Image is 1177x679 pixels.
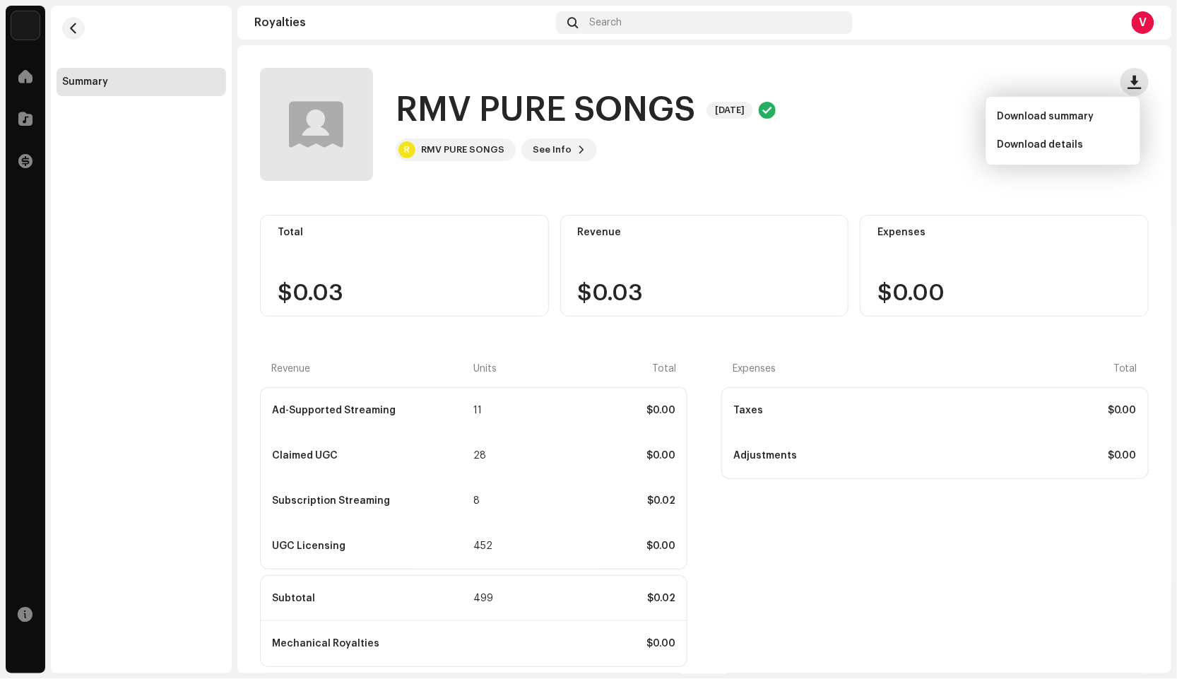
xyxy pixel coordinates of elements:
[589,17,622,28] span: Search
[272,638,473,649] div: Mechanical Royalties
[271,363,471,374] div: Revenue
[733,363,934,374] div: Expenses
[860,215,1149,317] re-o-card-value: Expenses
[272,405,471,416] div: Ad-Supported Streaming
[474,541,514,552] div: 452
[474,593,514,604] div: 499
[254,17,550,28] div: Royalties
[516,593,675,604] div: $0.02
[57,68,226,96] re-m-nav-item: Summary
[1132,11,1154,34] div: V
[474,405,514,416] div: 11
[516,495,675,507] div: $0.02
[474,495,514,507] div: 8
[998,139,1084,150] span: Download details
[278,227,531,238] div: Total
[877,227,1131,238] div: Expenses
[733,450,934,461] div: Adjustments
[421,144,504,155] div: RMV PURE SONGS
[272,541,471,552] div: UGC Licensing
[398,141,415,158] div: R
[733,405,934,416] div: Taxes
[516,405,675,416] div: $0.00
[475,638,676,649] div: $0.00
[560,215,849,317] re-o-card-value: Revenue
[533,136,572,164] span: See Info
[62,76,108,88] div: Summary
[272,593,471,604] div: Subtotal
[937,405,1137,416] div: $0.00
[474,363,514,374] div: Units
[260,215,549,317] re-o-card-value: Total
[937,363,1138,374] div: Total
[272,450,471,461] div: Claimed UGC
[516,363,676,374] div: Total
[516,541,675,552] div: $0.00
[998,111,1094,122] span: Download summary
[516,450,675,461] div: $0.00
[11,11,40,40] img: 10d72f0b-d06a-424f-aeaa-9c9f537e57b6
[578,227,832,238] div: Revenue
[521,138,597,161] button: See Info
[706,102,753,119] span: [DATE]
[396,88,695,133] h1: RMV PURE SONGS
[272,495,471,507] div: Subscription Streaming
[474,450,514,461] div: 28
[937,450,1137,461] div: $0.00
